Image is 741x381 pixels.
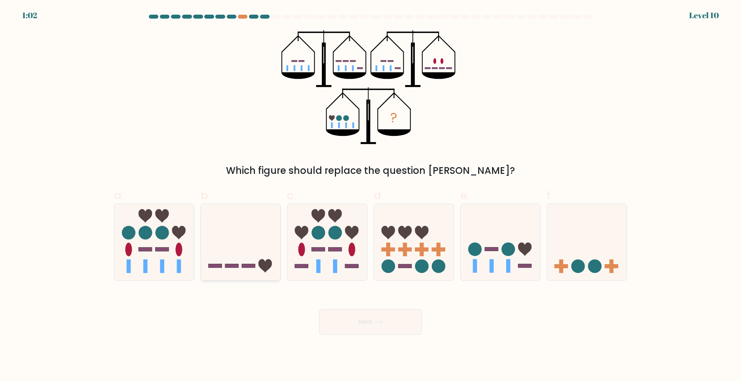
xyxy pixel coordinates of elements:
[460,188,469,203] span: e.
[374,188,383,203] span: d.
[689,10,719,21] div: Level 10
[22,10,37,21] div: 1:02
[547,188,552,203] span: f.
[201,188,210,203] span: b.
[287,188,296,203] span: c.
[114,188,123,203] span: a.
[390,108,397,127] tspan: ?
[119,164,622,178] div: Which figure should replace the question [PERSON_NAME]?
[319,309,422,335] button: Next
